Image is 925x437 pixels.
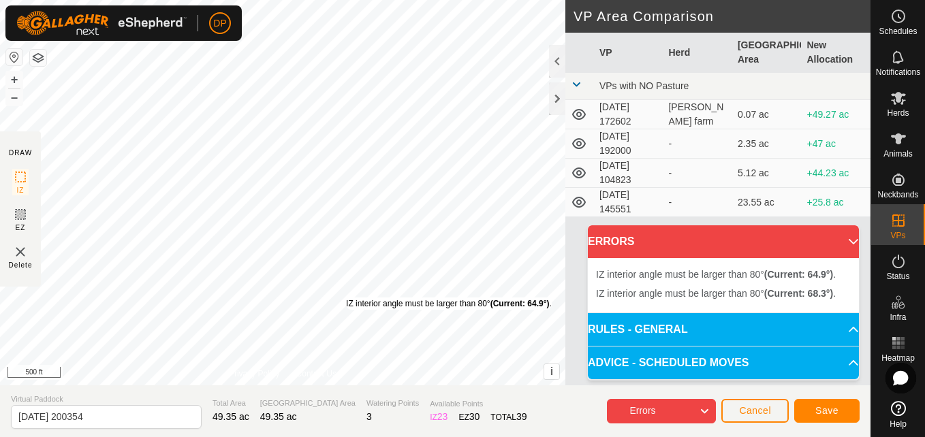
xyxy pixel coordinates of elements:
[887,109,909,117] span: Herds
[260,411,297,422] span: 49.35 ac
[596,288,836,299] span: IZ interior angle must be larger than 80° .
[732,129,802,159] td: 2.35 ac
[213,398,249,409] span: Total Area
[739,405,771,416] span: Cancel
[550,366,553,377] span: i
[890,231,905,240] span: VPs
[574,8,871,25] h2: VP Area Comparison
[12,244,29,260] img: VP
[871,395,925,434] a: Help
[588,233,634,250] span: ERRORS
[876,68,920,76] span: Notifications
[732,100,802,129] td: 0.07 ac
[594,100,663,129] td: [DATE] 172602
[9,260,33,270] span: Delete
[801,129,871,159] td: +47 ac
[6,71,22,88] button: +
[458,410,480,424] div: EZ
[490,299,550,308] b: (Current: 64.9°)
[596,269,836,280] span: IZ interior angle must be larger than 80° .
[663,33,732,73] th: Herd
[801,188,871,217] td: +25.8 ac
[430,398,527,410] span: Available Points
[879,27,917,35] span: Schedules
[213,16,226,31] span: DP
[732,159,802,188] td: 5.12 ac
[17,185,25,195] span: IZ
[588,355,749,371] span: ADVICE - SCHEDULED MOVES
[11,393,202,405] span: Virtual Paddock
[6,49,22,65] button: Reset Map
[366,411,372,422] span: 3
[668,195,727,210] div: -
[629,405,655,416] span: Errors
[30,50,46,66] button: Map Layers
[883,150,913,158] span: Animals
[588,258,859,312] p-accordion-content: ERRORS
[6,89,22,106] button: –
[732,188,802,217] td: 23.55 ac
[588,225,859,258] p-accordion-header: ERRORS
[599,80,689,91] span: VPs with NO Pasture
[229,368,280,380] a: Privacy Policy
[668,166,727,180] div: -
[668,137,727,151] div: -
[346,297,552,310] div: IZ interior angle must be larger than 80° .
[490,410,527,424] div: TOTAL
[890,313,906,321] span: Infra
[801,33,871,73] th: New Allocation
[213,411,249,422] span: 49.35 ac
[594,33,663,73] th: VP
[668,100,727,129] div: [PERSON_NAME] farm
[9,148,32,158] div: DRAW
[877,191,918,199] span: Neckbands
[890,420,907,428] span: Help
[260,398,356,409] span: [GEOGRAPHIC_DATA] Area
[594,129,663,159] td: [DATE] 192000
[296,368,336,380] a: Contact Us
[437,411,448,422] span: 23
[430,410,448,424] div: IZ
[366,398,419,409] span: Watering Points
[721,399,789,423] button: Cancel
[469,411,480,422] span: 30
[516,411,527,422] span: 39
[16,223,26,233] span: EZ
[881,354,915,362] span: Heatmap
[732,33,802,73] th: [GEOGRAPHIC_DATA] Area
[16,11,187,35] img: Gallagher Logo
[588,321,688,338] span: RULES - GENERAL
[588,313,859,346] p-accordion-header: RULES - GENERAL
[594,188,663,217] td: [DATE] 145551
[794,399,860,423] button: Save
[886,272,909,280] span: Status
[815,405,838,416] span: Save
[594,159,663,188] td: [DATE] 104823
[764,288,833,299] b: (Current: 68.3°)
[801,159,871,188] td: +44.23 ac
[801,100,871,129] td: +49.27 ac
[764,269,833,280] b: (Current: 64.9°)
[588,346,859,379] p-accordion-header: ADVICE - SCHEDULED MOVES
[544,364,559,379] button: i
